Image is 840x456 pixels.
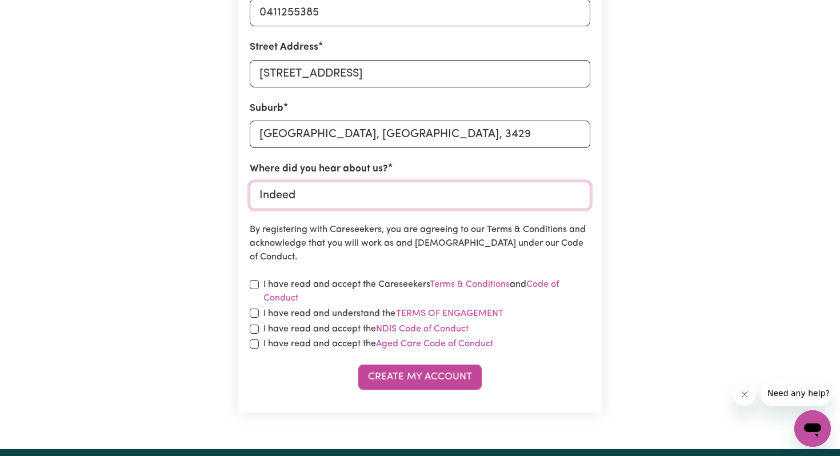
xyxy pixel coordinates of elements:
label: Where did you hear about us? [250,162,388,177]
iframe: Button to launch messaging window [794,410,831,447]
label: Street Address [250,40,318,55]
a: Aged Care Code of Conduct [376,339,493,349]
iframe: Message from company [761,381,831,406]
button: I have read and understand the [395,306,504,321]
label: I have read and accept the Careseekers and [263,278,590,305]
p: By registering with Careseekers, you are agreeing to our Terms & Conditions and acknowledge that ... [250,223,590,264]
label: Suburb [250,101,283,116]
a: Code of Conduct [263,280,559,303]
label: I have read and accept the [263,322,469,336]
input: e.g. Google, word of mouth etc. [250,182,590,209]
a: NDIS Code of Conduct [376,325,469,334]
input: e.g. North Bondi, New South Wales [250,121,590,148]
label: I have read and accept the [263,337,493,351]
button: Create My Account [358,365,482,390]
input: e.g. 221B Victoria St [250,60,590,87]
a: Terms & Conditions [430,280,510,289]
iframe: Close message [733,383,756,406]
label: I have read and understand the [263,306,504,321]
